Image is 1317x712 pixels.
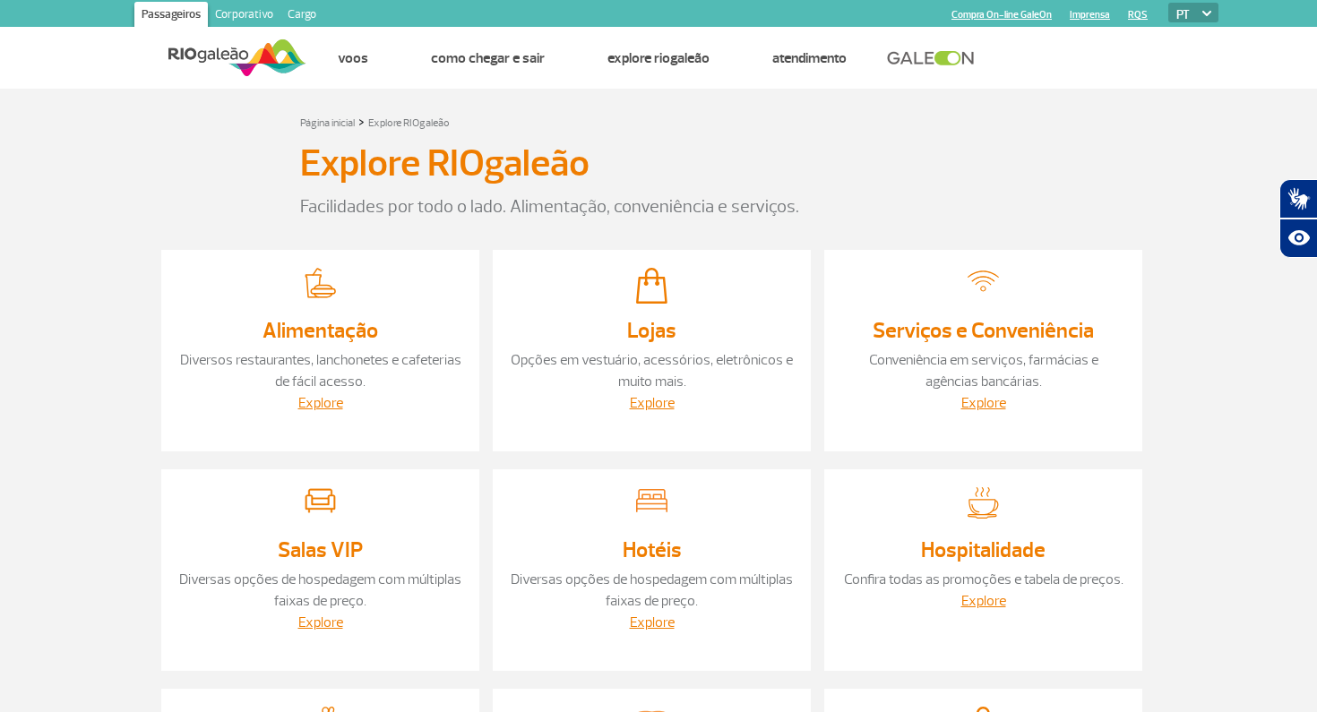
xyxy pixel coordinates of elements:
[1279,179,1317,258] div: Plugin de acessibilidade da Hand Talk.
[431,49,545,67] a: Como chegar e sair
[298,394,343,412] a: Explore
[869,351,1098,390] a: Conveniência em serviços, farmácias e agências bancárias.
[630,613,675,631] a: Explore
[179,570,461,610] a: Diversas opções de hospedagem com múltiplas faixas de preço.
[921,536,1046,563] a: Hospitalidade
[1279,179,1317,219] button: Abrir tradutor de língua de sinais.
[298,613,343,631] a: Explore
[180,351,461,390] a: Diversos restaurantes, lanchonetes e cafeterias de fácil acesso.
[844,570,1123,588] a: Confira todas as promoções e tabela de preços.
[873,317,1094,344] a: Serviços e Conveniência
[278,536,363,563] a: Salas VIP
[208,2,280,30] a: Corporativo
[630,394,675,412] a: Explore
[1070,9,1110,21] a: Imprensa
[511,351,793,390] a: Opções em vestuário, acessórios, eletrônicos e muito mais.
[134,2,208,30] a: Passageiros
[511,570,793,610] a: Diversas opções de hospedagem com múltiplas faixas de preço.
[607,49,710,67] a: Explore RIOgaleão
[368,116,450,130] a: Explore RIOgaleão
[358,111,365,132] a: >
[338,49,368,67] a: Voos
[623,536,682,563] a: Hotéis
[1279,219,1317,258] button: Abrir recursos assistivos.
[951,9,1052,21] a: Compra On-line GaleOn
[961,394,1006,412] a: Explore
[627,317,676,344] a: Lojas
[1128,9,1148,21] a: RQS
[263,317,378,344] a: Alimentação
[961,592,1006,610] a: Explore
[300,142,590,186] h3: Explore RIOgaleão
[772,49,847,67] a: Atendimento
[300,116,355,130] a: Página inicial
[280,2,323,30] a: Cargo
[300,193,1017,220] p: Facilidades por todo o lado. Alimentação, conveniência e serviços.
